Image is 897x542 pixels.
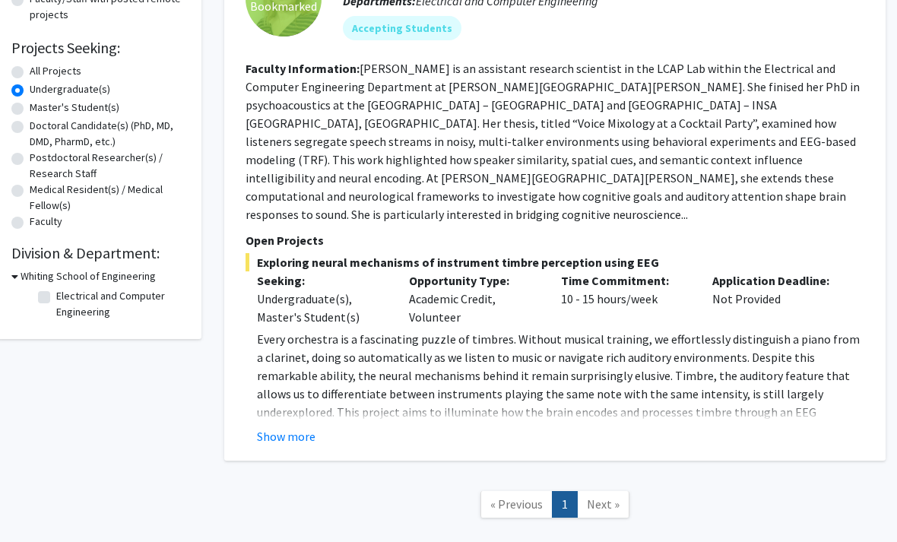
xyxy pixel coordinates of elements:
p: Time Commitment: [561,271,690,290]
nav: Page navigation [224,476,886,537]
iframe: Chat [11,474,65,531]
div: Undergraduate(s), Master's Student(s) [257,290,386,326]
label: Undergraduate(s) [30,81,110,97]
p: Every orchestra is a fascinating puzzle of timbres. Without musical training, we effortlessly dis... [257,330,864,476]
p: Opportunity Type: [409,271,538,290]
span: Next » [587,496,620,512]
span: « Previous [490,496,543,512]
p: Seeking: [257,271,386,290]
button: Show more [257,427,315,445]
p: Open Projects [246,231,864,249]
label: Doctoral Candidate(s) (PhD, MD, DMD, PharmD, etc.) [30,118,186,150]
label: Postdoctoral Researcher(s) / Research Staff [30,150,186,182]
div: Academic Credit, Volunteer [398,271,550,326]
label: All Projects [30,63,81,79]
fg-read-more: [PERSON_NAME] is an assistant research scientist in the LCAP Lab within the Electrical and Comput... [246,61,860,222]
h3: Whiting School of Engineering [21,268,156,284]
p: Application Deadline: [712,271,842,290]
h2: Projects Seeking: [11,39,186,57]
span: Exploring neural mechanisms of instrument timbre perception using EEG [246,253,864,271]
h2: Division & Department: [11,244,186,262]
label: Medical Resident(s) / Medical Fellow(s) [30,182,186,214]
a: 1 [552,491,578,518]
label: Electrical and Computer Engineering [56,288,182,320]
a: Previous Page [480,491,553,518]
div: Not Provided [701,271,853,326]
label: Faculty [30,214,62,230]
b: Faculty Information: [246,61,360,76]
div: 10 - 15 hours/week [550,271,702,326]
label: Master's Student(s) [30,100,119,116]
a: Next Page [577,491,629,518]
mat-chip: Accepting Students [343,16,461,40]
